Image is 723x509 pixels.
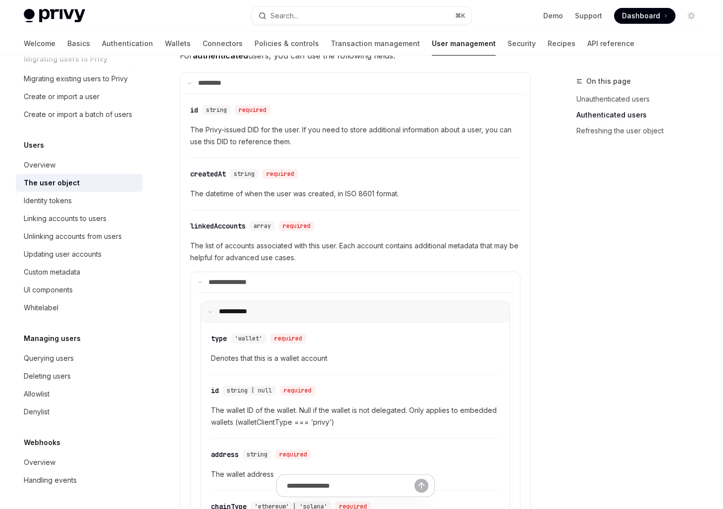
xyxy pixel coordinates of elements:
[24,91,100,103] div: Create or import a user
[24,302,58,314] div: Whitelabel
[16,106,143,123] a: Create or import a batch of users
[24,266,80,278] div: Custom metadata
[16,281,143,299] a: UI components
[24,230,122,242] div: Unlinking accounts from users
[235,335,262,342] span: 'wallet'
[255,32,319,56] a: Policies & controls
[16,349,143,367] a: Querying users
[543,11,563,21] a: Demo
[190,169,226,179] div: createdAt
[24,406,50,418] div: Denylist
[622,11,660,21] span: Dashboard
[576,107,707,123] a: Authenticated users
[24,474,77,486] div: Handling events
[587,32,634,56] a: API reference
[331,32,420,56] a: Transaction management
[432,32,496,56] a: User management
[24,195,72,207] div: Identity tokens
[211,334,227,343] div: type
[247,451,267,458] span: string
[24,139,44,151] h5: Users
[24,388,50,400] div: Allowlist
[24,333,81,344] h5: Managing users
[24,352,74,364] div: Querying users
[211,404,500,428] span: The wallet ID of the wallet. Null if the wallet is not delegated. Only applies to embedded wallet...
[270,334,306,343] div: required
[16,210,143,227] a: Linking accounts to users
[414,479,428,493] button: Send message
[287,475,414,497] input: Ask a question...
[180,49,531,62] span: For users, you can use the following fields:
[16,299,143,317] a: Whitelabel
[211,386,219,396] div: id
[24,248,102,260] div: Updating user accounts
[24,32,55,56] a: Welcome
[16,174,143,192] a: The user object
[102,32,153,56] a: Authentication
[279,221,314,231] div: required
[576,123,707,139] a: Refreshing the user object
[576,91,707,107] a: Unauthenticated users
[614,8,675,24] a: Dashboard
[16,192,143,210] a: Identity tokens
[190,188,520,200] span: The datetime of when the user was created, in ISO 8601 format.
[16,471,143,489] a: Handling events
[24,109,132,120] div: Create or import a batch of users
[227,387,272,395] span: string | null
[280,386,315,396] div: required
[16,156,143,174] a: Overview
[165,32,191,56] a: Wallets
[211,468,500,480] span: The wallet address
[252,7,471,25] button: Open search
[24,456,55,468] div: Overview
[235,105,270,115] div: required
[190,124,520,148] span: The Privy-issued DID for the user. If you need to store additional information about a user, you ...
[24,9,85,23] img: light logo
[16,367,143,385] a: Deleting users
[24,437,60,449] h5: Webhooks
[211,352,500,364] span: Denotes that this is a wallet account
[206,106,227,114] span: string
[24,177,80,189] div: The user object
[16,403,143,421] a: Denylist
[16,245,143,263] a: Updating user accounts
[16,88,143,106] a: Create or import a user
[16,263,143,281] a: Custom metadata
[508,32,536,56] a: Security
[203,32,243,56] a: Connectors
[24,370,71,382] div: Deleting users
[262,169,298,179] div: required
[548,32,575,56] a: Recipes
[16,227,143,245] a: Unlinking accounts from users
[24,213,106,225] div: Linking accounts to users
[270,10,298,22] div: Search...
[190,221,246,231] div: linkedAccounts
[254,222,271,230] span: array
[234,170,255,178] span: string
[683,8,699,24] button: Toggle dark mode
[455,12,465,20] span: ⌘ K
[16,70,143,88] a: Migrating existing users to Privy
[190,240,520,264] span: The list of accounts associated with this user. Each account contains additional metadata that ma...
[24,159,55,171] div: Overview
[24,73,128,85] div: Migrating existing users to Privy
[211,450,239,459] div: address
[24,284,73,296] div: UI components
[193,51,248,60] strong: authenticated
[67,32,90,56] a: Basics
[586,75,631,87] span: On this page
[575,11,602,21] a: Support
[16,385,143,403] a: Allowlist
[190,105,198,115] div: id
[275,450,311,459] div: required
[16,453,143,471] a: Overview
